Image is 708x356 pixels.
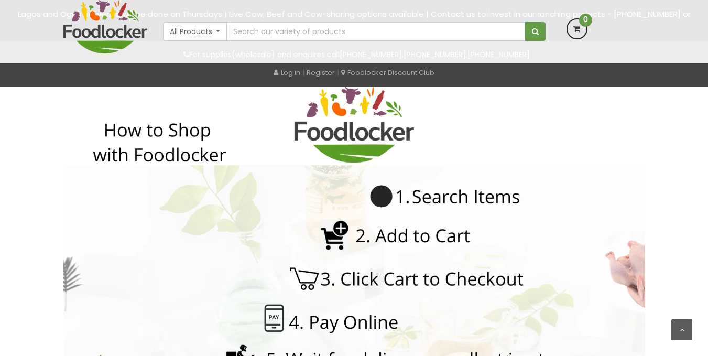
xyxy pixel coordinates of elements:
[337,67,339,78] span: |
[302,67,304,78] span: |
[307,68,335,78] a: Register
[163,22,227,41] button: All Products
[226,22,525,41] input: Search our variety of products
[274,68,300,78] a: Log in
[579,14,592,27] span: 0
[341,68,434,78] a: Foodlocker Discount Club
